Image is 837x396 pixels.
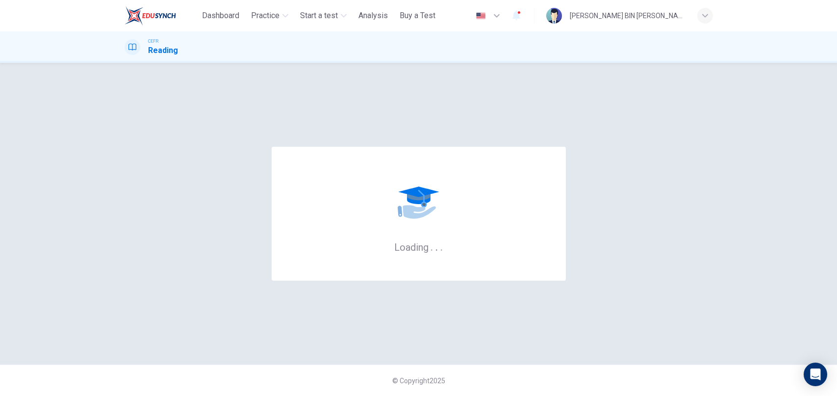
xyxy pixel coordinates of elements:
[247,7,292,25] button: Practice
[804,363,827,386] div: Open Intercom Messenger
[125,6,199,26] a: ELTC logo
[358,10,388,22] span: Analysis
[570,10,685,22] div: [PERSON_NAME] BIN [PERSON_NAME]
[430,238,433,254] h6: .
[251,10,279,22] span: Practice
[148,38,158,45] span: CEFR
[202,10,239,22] span: Dashboard
[396,7,439,25] button: Buy a Test
[440,238,443,254] h6: .
[198,7,243,25] button: Dashboard
[125,6,176,26] img: ELTC logo
[435,238,438,254] h6: .
[148,45,178,56] h1: Reading
[300,10,338,22] span: Start a test
[394,240,443,253] h6: Loading
[355,7,392,25] button: Analysis
[400,10,435,22] span: Buy a Test
[296,7,351,25] button: Start a test
[392,377,445,385] span: © Copyright 2025
[475,12,487,20] img: en
[546,8,562,24] img: Profile picture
